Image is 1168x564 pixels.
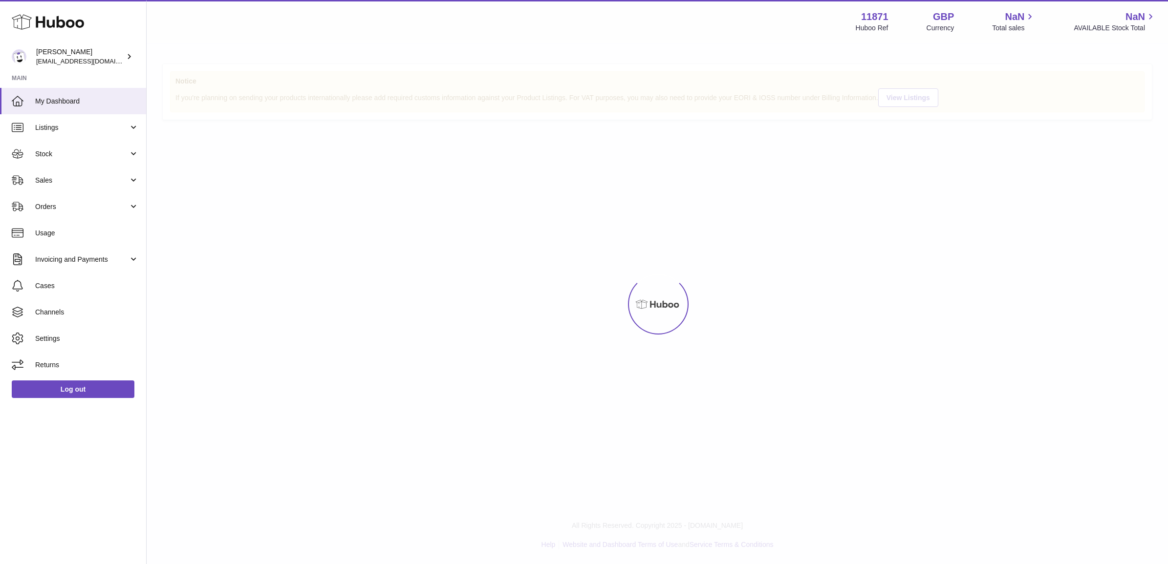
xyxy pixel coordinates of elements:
[35,123,129,132] span: Listings
[35,255,129,264] span: Invoicing and Payments
[12,49,26,64] img: internalAdmin-11871@internal.huboo.com
[36,57,144,65] span: [EMAIL_ADDRESS][DOMAIN_NAME]
[861,10,888,23] strong: 11871
[992,10,1036,33] a: NaN Total sales
[35,97,139,106] span: My Dashboard
[36,47,124,66] div: [PERSON_NAME]
[35,202,129,211] span: Orders
[992,23,1036,33] span: Total sales
[856,23,888,33] div: Huboo Ref
[35,149,129,159] span: Stock
[35,281,139,291] span: Cases
[1074,23,1156,33] span: AVAILABLE Stock Total
[35,176,129,185] span: Sales
[1125,10,1145,23] span: NaN
[927,23,954,33] div: Currency
[35,229,139,238] span: Usage
[933,10,954,23] strong: GBP
[35,308,139,317] span: Channels
[1074,10,1156,33] a: NaN AVAILABLE Stock Total
[12,380,134,398] a: Log out
[35,334,139,343] span: Settings
[35,360,139,370] span: Returns
[1005,10,1024,23] span: NaN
